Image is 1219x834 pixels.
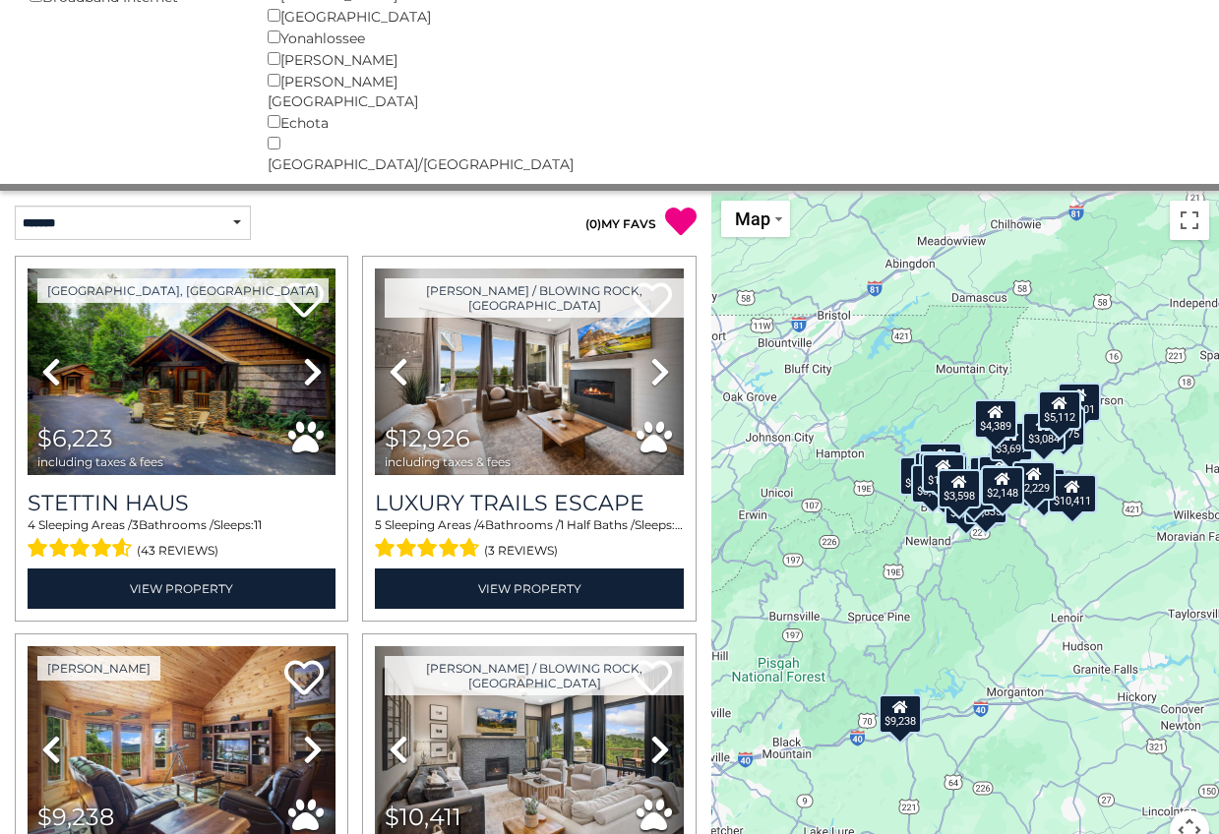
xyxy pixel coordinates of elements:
div: [PERSON_NAME] [268,48,476,70]
span: 0 [589,216,597,231]
span: ( ) [585,216,601,231]
span: 1 Half Baths / [560,517,635,532]
a: Add to favorites [284,658,324,700]
div: $2,482 [982,465,1025,505]
div: $2,532 [919,443,962,482]
span: $10,411 [385,803,461,831]
span: Map [735,208,770,229]
a: [GEOGRAPHIC_DATA], [GEOGRAPHIC_DATA] [37,278,329,303]
a: View Property [375,568,683,609]
span: 3 [132,517,139,532]
a: Luxury Trails Escape [375,490,683,516]
div: $5,112 [1038,390,1081,430]
div: $2,229 [1012,461,1056,501]
span: including taxes & fees [385,455,511,468]
div: $3,697 [990,422,1033,461]
img: thumbnail_168695581.jpeg [375,268,683,475]
a: [PERSON_NAME] / Blowing Rock, [GEOGRAPHIC_DATA] [385,656,683,695]
span: 11 [254,517,262,532]
div: Yonahlossee [268,27,476,48]
a: [PERSON_NAME] / Blowing Rock, [GEOGRAPHIC_DATA] [385,278,683,318]
div: Sleeping Areas / Bathrooms / Sleeps: [28,516,335,564]
a: [PERSON_NAME] [37,656,160,681]
div: $2,727 [899,456,943,496]
span: 4 [28,517,35,532]
button: Change map style [721,201,790,237]
span: $12,926 [385,424,470,452]
button: Toggle fullscreen view [1170,201,1209,240]
div: $3,664 [911,464,954,504]
div: [GEOGRAPHIC_DATA]/[GEOGRAPHIC_DATA] [268,133,476,174]
div: $3,775 [1041,407,1084,447]
div: $10,411 [1048,474,1097,513]
a: (0)MY FAVS [585,216,656,231]
img: thumbnail_163263081.jpeg [28,268,335,475]
div: $1,727 [922,453,965,493]
a: View Property [28,568,335,609]
div: $3,084 [1022,412,1066,451]
a: Stettin Haus [28,490,335,516]
span: (43 reviews) [137,538,218,564]
span: (3 reviews) [484,538,558,564]
span: 5 [375,517,382,532]
div: $12,926 [1049,474,1098,513]
div: [GEOGRAPHIC_DATA] [268,5,476,27]
div: $2,901 [1058,383,1101,422]
div: $2,148 [981,466,1024,506]
div: Sleeping Areas / Bathrooms / Sleeps: [375,516,683,564]
div: $4,389 [974,399,1017,439]
div: $3,598 [938,469,981,508]
div: [PERSON_NAME][GEOGRAPHIC_DATA] [268,70,476,111]
span: including taxes & fees [37,455,163,468]
span: $9,238 [37,803,114,831]
span: $6,223 [37,424,113,452]
div: Echota [268,111,476,133]
div: $9,238 [879,694,922,734]
span: 4 [477,517,485,532]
